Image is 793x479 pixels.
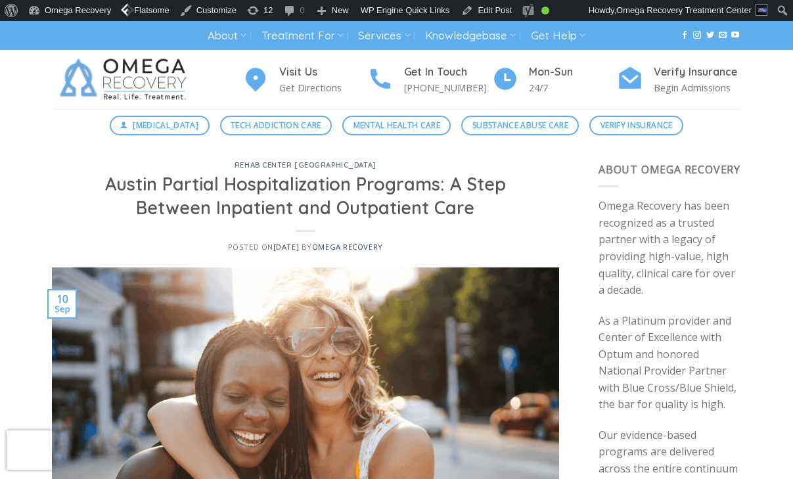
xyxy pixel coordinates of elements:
[461,116,579,135] a: Substance Abuse Care
[220,116,332,135] a: Tech Addiction Care
[52,50,200,109] img: Omega Recovery
[279,80,367,95] p: Get Directions
[235,160,376,170] a: rehab center [GEOGRAPHIC_DATA]
[110,116,210,135] a: [MEDICAL_DATA]
[589,116,683,135] a: Verify Insurance
[681,31,689,40] a: Follow on Facebook
[279,64,367,81] h4: Visit Us
[353,119,440,131] span: Mental Health Care
[600,119,673,131] span: Verify Insurance
[731,31,739,40] a: Follow on YouTube
[242,64,367,96] a: Visit Us Get Directions
[529,64,617,81] h4: Mon-Sun
[654,64,742,81] h4: Verify Insurance
[342,116,451,135] a: Mental Health Care
[654,80,742,95] p: Begin Admissions
[425,24,516,48] a: Knowledgebase
[358,24,410,48] a: Services
[7,430,53,470] iframe: reCAPTCHA
[472,119,568,131] span: Substance Abuse Care
[367,64,492,96] a: Get In Touch [PHONE_NUMBER]
[616,5,752,15] span: Omega Recovery Treatment Center
[228,242,299,252] span: Posted on
[599,313,742,414] p: As a Platinum provider and Center of Excellence with Optum and honored National Provider Partner ...
[302,242,383,252] span: by
[719,31,727,40] a: Send us an email
[404,80,492,95] p: [PHONE_NUMBER]
[208,24,246,48] a: About
[599,198,742,299] p: Omega Recovery has been recognized as a trusted partner with a legacy of providing high-value, hi...
[133,119,198,131] span: [MEDICAL_DATA]
[531,24,585,48] a: Get Help
[261,24,344,48] a: Treatment For
[312,242,383,252] a: Omega Recovery
[706,31,714,40] a: Follow on Twitter
[599,162,740,177] span: About Omega Recovery
[529,80,617,95] p: 24/7
[273,242,299,252] a: [DATE]
[693,31,701,40] a: Follow on Instagram
[404,64,492,81] h4: Get In Touch
[541,7,549,14] div: Good
[68,173,544,219] h1: Austin Partial Hospitalization Programs: A Step Between Inpatient and Outpatient Care
[617,64,742,96] a: Verify Insurance Begin Admissions
[231,119,321,131] span: Tech Addiction Care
